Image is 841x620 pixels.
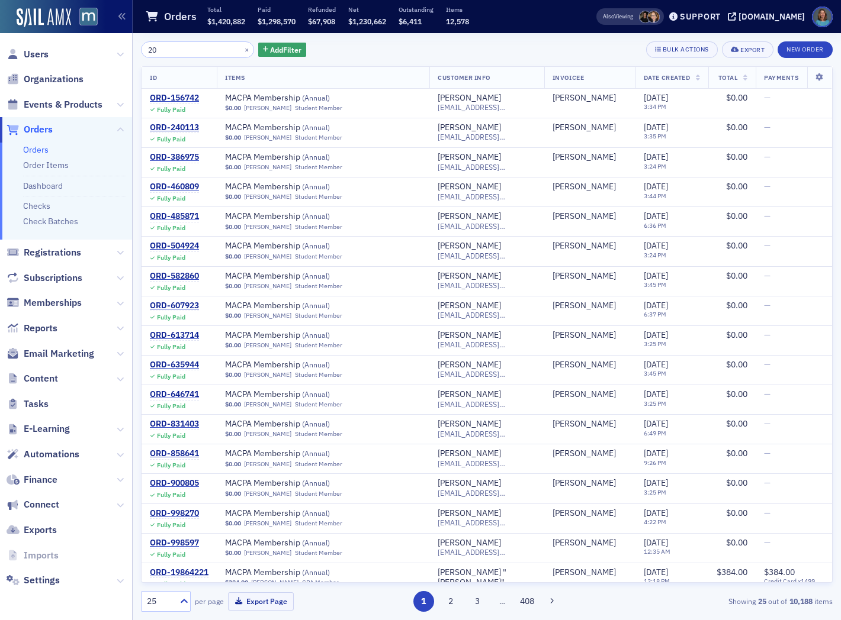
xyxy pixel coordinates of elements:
[302,360,330,369] span: ( Annual )
[639,11,651,23] span: Lauren McDonough
[157,135,185,143] div: Fully Paid
[308,5,336,14] p: Refunded
[244,401,291,408] a: [PERSON_NAME]
[244,282,291,290] a: [PERSON_NAME]
[7,498,59,511] a: Connect
[150,122,199,133] div: ORD-240113
[553,211,616,222] a: [PERSON_NAME]
[24,98,102,111] span: Events & Products
[438,301,501,311] div: [PERSON_NAME]
[225,301,374,311] a: MACPA Membership (Annual)
[764,122,771,133] span: —
[225,360,374,370] span: MACPA Membership
[7,574,60,587] a: Settings
[603,12,633,21] span: Viewing
[348,17,386,26] span: $1,230,662
[438,330,501,341] a: [PERSON_NAME]
[646,41,718,58] button: Bulk Actions
[553,301,616,311] div: [PERSON_NAME]
[23,201,50,211] a: Checks
[812,7,833,27] span: Profile
[244,371,291,379] a: [PERSON_NAME]
[438,538,501,548] div: [PERSON_NAME]
[150,301,199,311] div: ORD-607923
[644,92,668,103] span: [DATE]
[553,448,616,459] a: [PERSON_NAME]
[150,389,199,400] a: ORD-646741
[7,296,82,309] a: Memberships
[225,163,241,171] span: $0.00
[150,567,208,578] div: ORD-19864221
[399,5,434,14] p: Outstanding
[438,271,501,282] a: [PERSON_NAME]
[207,17,245,26] span: $1,420,882
[553,152,616,163] a: [PERSON_NAME]
[225,567,374,578] a: MACPA Membership (Annual)
[150,419,199,430] a: ORD-831403
[24,398,49,411] span: Tasks
[164,9,197,24] h1: Orders
[764,211,771,221] span: —
[150,478,199,489] a: ORD-900805
[225,360,374,370] a: MACPA Membership (Annual)
[553,122,616,133] div: [PERSON_NAME]
[225,182,374,192] span: MACPA Membership
[438,182,501,192] div: [PERSON_NAME]
[467,591,488,612] button: 3
[302,419,330,428] span: ( Annual )
[438,122,501,133] a: [PERSON_NAME]
[23,216,78,227] a: Check Batches
[225,508,374,519] span: MACPA Membership
[644,122,668,133] span: [DATE]
[553,330,616,341] a: [PERSON_NAME]
[764,151,771,162] span: —
[302,330,330,340] span: ( Annual )
[647,11,660,23] span: Michelle Brown
[150,182,199,192] div: ORD-460809
[438,211,501,222] a: [PERSON_NAME]
[728,12,809,21] button: [DOMAIN_NAME]
[7,123,53,136] a: Orders
[7,448,79,461] a: Automations
[438,478,501,489] a: [PERSON_NAME]
[24,524,57,537] span: Exports
[553,271,616,282] a: [PERSON_NAME]
[553,93,627,104] span: Shuo Li
[244,193,291,201] a: [PERSON_NAME]
[23,144,49,155] a: Orders
[553,122,627,133] span: Shuo Li
[141,41,254,58] input: Search…
[7,549,59,562] a: Imports
[157,195,185,202] div: Fully Paid
[438,508,501,519] a: [PERSON_NAME]
[438,103,536,112] span: [EMAIL_ADDRESS][DOMAIN_NAME]
[553,567,616,578] a: [PERSON_NAME]
[24,549,59,562] span: Imports
[553,182,616,192] a: [PERSON_NAME]
[553,360,616,370] a: [PERSON_NAME]
[663,46,709,53] div: Bulk Actions
[150,508,199,519] a: ORD-998270
[7,398,49,411] a: Tasks
[302,271,330,280] span: ( Annual )
[726,92,747,103] span: $0.00
[553,211,627,222] span: Mwansa Muntanga
[553,73,584,82] span: Invoicee
[7,422,70,435] a: E-Learning
[17,8,71,27] a: SailAMX
[23,180,63,191] a: Dashboard
[726,211,747,221] span: $0.00
[644,132,666,140] time: 3:35 PM
[295,104,342,112] div: Student Member
[348,5,386,14] p: Net
[7,73,84,86] a: Organizations
[764,181,771,192] span: —
[225,93,374,104] a: MACPA Membership (Annual)
[225,152,374,163] span: MACPA Membership
[24,48,49,61] span: Users
[603,12,614,20] div: Also
[244,519,291,527] a: [PERSON_NAME]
